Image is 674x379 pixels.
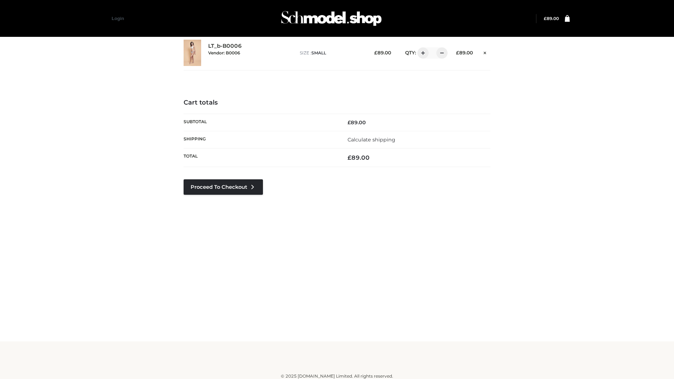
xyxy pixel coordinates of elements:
div: QTY: [398,47,445,59]
bdi: 89.00 [544,16,559,21]
span: £ [348,119,351,126]
bdi: 89.00 [348,154,370,161]
img: Schmodel Admin 964 [279,5,384,32]
span: £ [374,50,377,55]
th: Subtotal [184,114,337,131]
span: £ [544,16,547,21]
p: size : [300,50,363,56]
span: £ [456,50,459,55]
span: SMALL [311,50,326,55]
th: Total [184,148,337,167]
a: £89.00 [544,16,559,21]
small: Vendor: B0006 [208,50,240,55]
a: Remove this item [480,47,490,56]
bdi: 89.00 [348,119,366,126]
bdi: 89.00 [456,50,473,55]
a: Calculate shipping [348,137,395,143]
h4: Cart totals [184,99,490,107]
span: £ [348,154,351,161]
bdi: 89.00 [374,50,391,55]
div: LT_b-B0006 [208,43,293,62]
a: Login [112,16,124,21]
a: Proceed to Checkout [184,179,263,195]
th: Shipping [184,131,337,148]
